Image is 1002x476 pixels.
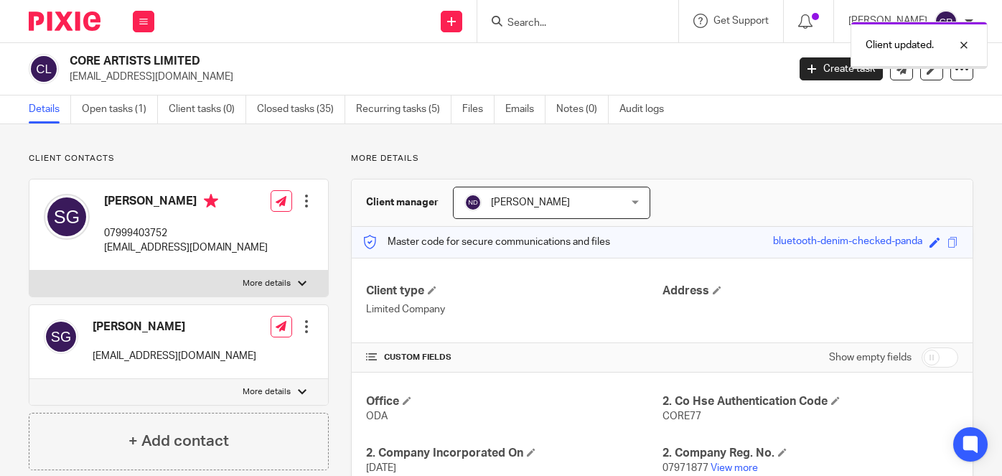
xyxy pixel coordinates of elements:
[800,57,883,80] a: Create task
[366,411,388,421] span: ODA
[866,38,934,52] p: Client updated.
[935,10,957,33] img: svg%3E
[505,95,546,123] a: Emails
[29,153,329,164] p: Client contacts
[366,302,662,317] p: Limited Company
[44,319,78,354] img: svg%3E
[362,235,610,249] p: Master code for secure communications and files
[711,463,758,473] a: View more
[351,153,973,164] p: More details
[356,95,451,123] a: Recurring tasks (5)
[366,352,662,363] h4: CUSTOM FIELDS
[619,95,675,123] a: Audit logs
[44,194,90,240] img: svg%3E
[204,194,218,208] i: Primary
[128,430,229,452] h4: + Add contact
[93,319,256,335] h4: [PERSON_NAME]
[556,95,609,123] a: Notes (0)
[662,463,708,473] span: 07971877
[464,194,482,211] img: svg%3E
[662,284,958,299] h4: Address
[257,95,345,123] a: Closed tasks (35)
[462,95,495,123] a: Files
[93,349,256,363] p: [EMAIL_ADDRESS][DOMAIN_NAME]
[104,194,268,212] h4: [PERSON_NAME]
[366,284,662,299] h4: Client type
[366,195,439,210] h3: Client manager
[366,394,662,409] h4: Office
[773,234,922,251] div: bluetooth-denim-checked-panda
[829,350,912,365] label: Show empty fields
[29,95,71,123] a: Details
[243,278,291,289] p: More details
[29,54,59,84] img: svg%3E
[70,70,778,84] p: [EMAIL_ADDRESS][DOMAIN_NAME]
[104,226,268,241] p: 07999403752
[491,197,570,207] span: [PERSON_NAME]
[104,241,268,255] p: [EMAIL_ADDRESS][DOMAIN_NAME]
[366,446,662,461] h4: 2. Company Incorporated On
[662,411,701,421] span: CORE77
[70,54,637,69] h2: CORE ARTISTS LIMITED
[662,394,958,409] h4: 2. Co Hse Authentication Code
[243,386,291,398] p: More details
[366,463,396,473] span: [DATE]
[29,11,100,31] img: Pixie
[82,95,158,123] a: Open tasks (1)
[662,446,958,461] h4: 2. Company Reg. No.
[169,95,246,123] a: Client tasks (0)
